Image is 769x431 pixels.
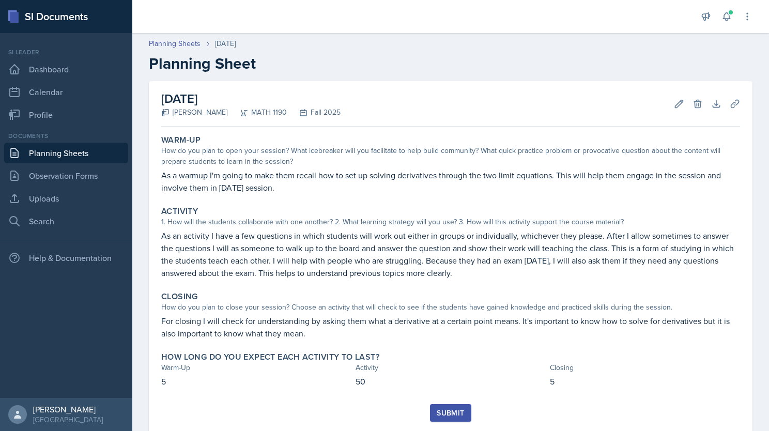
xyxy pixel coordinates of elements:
[4,104,128,125] a: Profile
[161,107,227,118] div: [PERSON_NAME]
[430,404,471,422] button: Submit
[4,48,128,57] div: Si leader
[550,362,740,373] div: Closing
[161,89,341,108] h2: [DATE]
[356,362,546,373] div: Activity
[161,375,351,388] p: 5
[161,206,198,217] label: Activity
[4,82,128,102] a: Calendar
[4,131,128,141] div: Documents
[149,38,201,49] a: Planning Sheets
[161,169,740,194] p: As a warmup I'm going to make them recall how to set up solving derivatives through the two limit...
[161,291,198,302] label: Closing
[33,404,103,414] div: [PERSON_NAME]
[215,38,236,49] div: [DATE]
[356,375,546,388] p: 50
[161,217,740,227] div: 1. How will the students collaborate with one another? 2. What learning strategy will you use? 3....
[287,107,341,118] div: Fall 2025
[161,315,740,340] p: For closing I will check for understanding by asking them what a derivative at a certain point me...
[4,188,128,209] a: Uploads
[161,145,740,167] div: How do you plan to open your session? What icebreaker will you facilitate to help build community...
[33,414,103,425] div: [GEOGRAPHIC_DATA]
[437,409,464,417] div: Submit
[161,229,740,279] p: As an activity I have a few questions in which students will work out either in groups or individ...
[227,107,287,118] div: MATH 1190
[550,375,740,388] p: 5
[4,211,128,232] a: Search
[161,352,379,362] label: How long do you expect each activity to last?
[4,165,128,186] a: Observation Forms
[4,143,128,163] a: Planning Sheets
[161,302,740,313] div: How do you plan to close your session? Choose an activity that will check to see if the students ...
[4,59,128,80] a: Dashboard
[4,248,128,268] div: Help & Documentation
[161,135,201,145] label: Warm-Up
[149,54,752,73] h2: Planning Sheet
[161,362,351,373] div: Warm-Up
